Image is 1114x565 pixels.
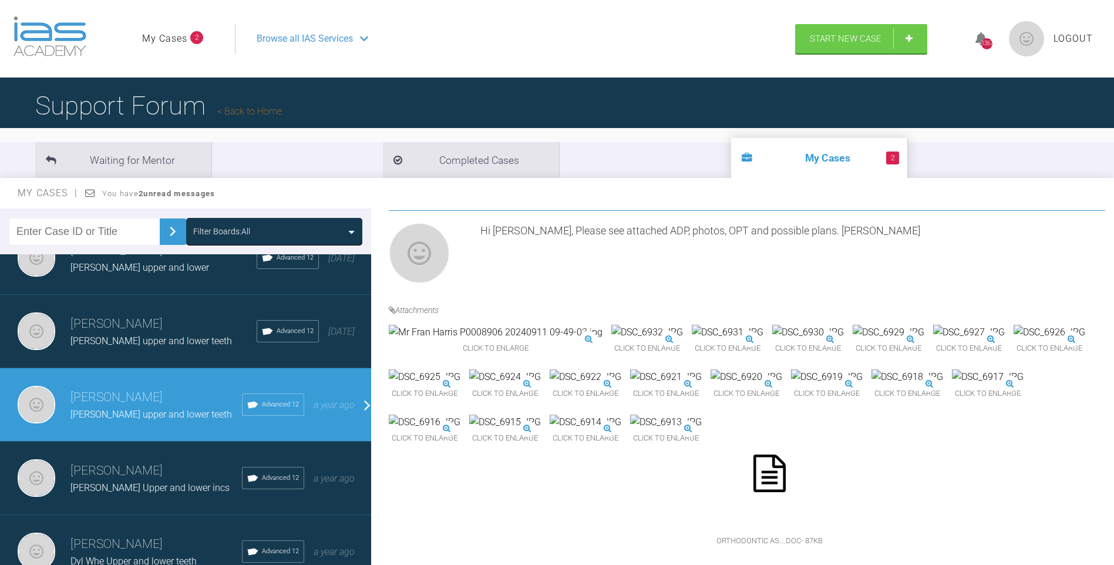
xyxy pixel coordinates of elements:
[18,459,55,497] img: Neil Fearns
[217,106,282,117] a: Back to Home
[142,31,187,46] a: My Cases
[469,385,541,403] span: Click to enlarge
[70,335,232,347] span: [PERSON_NAME] upper and lower teeth
[314,473,355,484] span: a year ago
[262,473,299,483] span: Advanced 12
[18,312,55,350] img: Neil Fearns
[139,189,215,198] strong: 2 unread messages
[70,262,209,273] span: [PERSON_NAME] upper and lower
[630,385,702,403] span: Click to enlarge
[853,325,924,340] img: DSC_6929.JPG
[70,461,242,481] h3: [PERSON_NAME]
[389,429,460,448] span: Click to enlarge
[9,218,160,245] input: Enter Case ID or Title
[630,369,702,385] img: DSC_6921.JPG
[550,369,621,385] img: DSC_6922.JPG
[190,31,203,44] span: 2
[14,16,86,56] img: logo-light.3e3ef733.png
[711,532,828,550] span: orthodontic As….doc - 87KB
[328,326,355,337] span: [DATE]
[389,415,460,430] img: DSC_6916.JPG
[791,385,863,403] span: Click to enlarge
[35,142,211,178] li: Waiting for Mentor
[933,339,1005,358] span: Click to enlarge
[328,253,355,264] span: [DATE]
[630,415,702,430] img: DSC_6913.JPG
[871,385,943,403] span: Click to enlarge
[711,369,782,385] img: DSC_6920.JPG
[692,339,763,358] span: Click to enlarge
[35,85,282,126] h1: Support Forum
[611,325,683,340] img: DSC_6932.JPG
[262,399,299,410] span: Advanced 12
[952,369,1024,385] img: DSC_6917.JPG
[383,142,559,178] li: Completed Cases
[389,223,450,284] img: Neil Fearns
[886,152,899,164] span: 2
[810,33,881,44] span: Start New Case
[731,138,907,178] li: My Cases
[70,534,242,554] h3: [PERSON_NAME]
[480,223,1105,288] div: Hi [PERSON_NAME], Please see attached ADP, photos, OPT and possible plans. [PERSON_NAME]
[389,369,460,385] img: DSC_6925.JPG
[933,325,1005,340] img: DSC_6927.JPG
[469,429,541,448] span: Click to enlarge
[772,339,844,358] span: Click to enlarge
[550,385,621,403] span: Click to enlarge
[795,24,927,53] a: Start New Case
[70,388,242,408] h3: [PERSON_NAME]
[314,546,355,557] span: a year ago
[277,326,314,337] span: Advanced 12
[853,339,924,358] span: Click to enlarge
[277,253,314,263] span: Advanced 12
[18,187,78,199] span: My Cases
[791,369,863,385] img: DSC_6919.JPG
[692,325,763,340] img: DSC_6931.JPG
[630,429,702,448] span: Click to enlarge
[193,225,250,238] div: Filter Boards: All
[1014,339,1085,358] span: Click to enlarge
[389,304,1105,317] h4: Attachments
[1014,325,1085,340] img: DSC_6926.JPG
[389,385,460,403] span: Click to enlarge
[981,38,992,49] div: 1367
[550,429,621,448] span: Click to enlarge
[163,222,182,241] img: chevronRight.28bd32b0.svg
[102,189,216,198] span: You have
[469,369,541,385] img: DSC_6924.JPG
[70,409,232,420] span: [PERSON_NAME] upper and lower teeth
[711,385,782,403] span: Click to enlarge
[257,31,353,46] span: Browse all IAS Services
[70,482,230,493] span: [PERSON_NAME] Upper and lower incs
[550,415,621,430] img: DSC_6914.JPG
[18,386,55,423] img: Neil Fearns
[469,415,541,430] img: DSC_6915.JPG
[871,369,943,385] img: DSC_6918.JPG
[389,339,603,358] span: Click to enlarge
[1009,21,1044,56] img: profile.png
[70,314,257,334] h3: [PERSON_NAME]
[389,325,603,340] img: Mr Fran Harris P0008906 20240911 09-49-03.jpg
[262,546,299,557] span: Advanced 12
[611,339,683,358] span: Click to enlarge
[18,239,55,277] img: Neil Fearns
[952,385,1024,403] span: Click to enlarge
[314,399,355,411] span: a year ago
[1054,31,1093,46] a: Logout
[772,325,844,340] img: DSC_6930.JPG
